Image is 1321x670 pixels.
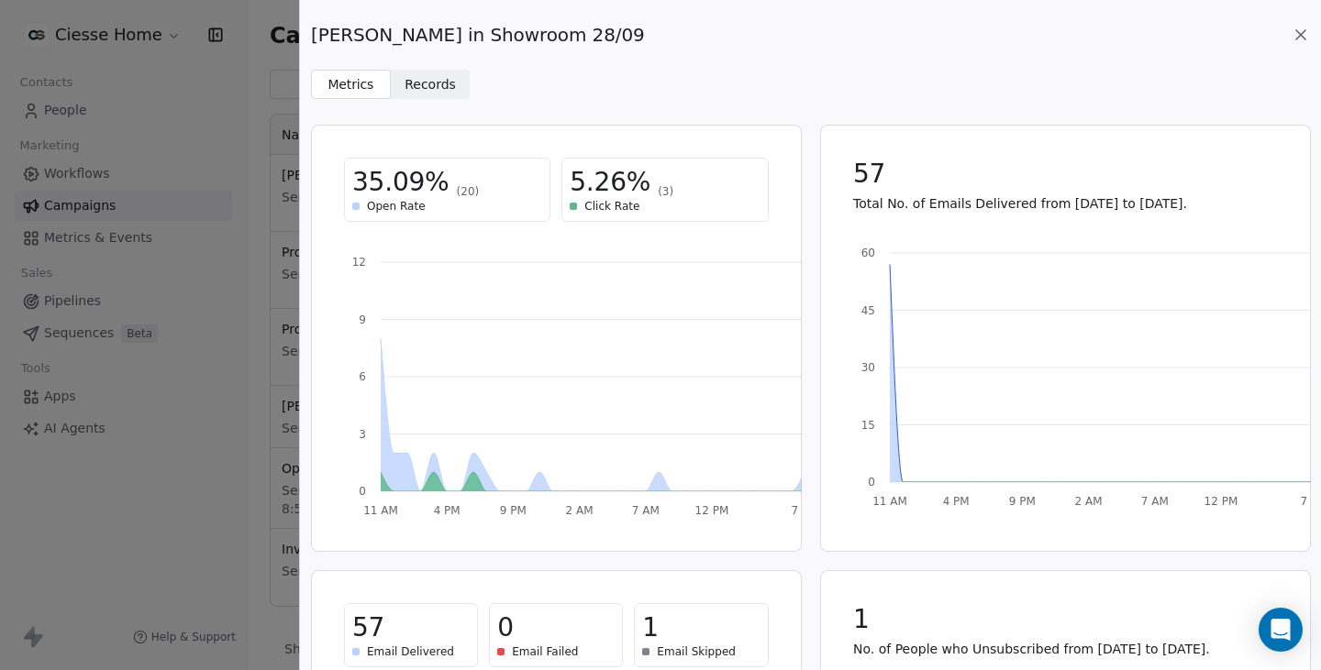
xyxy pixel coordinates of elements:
[1204,495,1238,508] tspan: 12 PM
[352,166,450,199] span: 35.09%
[512,644,578,659] span: Email Failed
[1008,495,1035,508] tspan: 9 PM
[359,485,366,498] tspan: 0
[860,361,874,374] tspan: 30
[359,313,366,326] tspan: 9
[311,22,645,48] span: [PERSON_NAME] in Showroom 28/09
[359,370,366,383] tspan: 6
[853,158,885,191] span: 57
[352,256,366,269] tspan: 12
[853,603,870,636] span: 1
[405,75,456,94] span: Records
[566,504,594,517] tspan: 2 AM
[363,504,398,517] tspan: 11 AM
[359,428,366,441] tspan: 3
[584,199,639,214] span: Click Rate
[1259,608,1303,652] div: Open Intercom Messenger
[860,419,874,432] tspan: 15
[872,495,907,508] tspan: 11 AM
[860,247,874,259] tspan: 60
[1074,495,1102,508] tspan: 2 AM
[1140,495,1168,508] tspan: 7 AM
[570,166,650,199] span: 5.26%
[632,504,660,517] tspan: 7 AM
[942,495,969,508] tspan: 4 PM
[658,184,673,199] span: (3)
[352,611,384,644] span: 57
[853,194,1278,213] p: Total No. of Emails Delivered from [DATE] to [DATE].
[367,644,454,659] span: Email Delivered
[695,504,729,517] tspan: 12 PM
[497,611,514,644] span: 0
[657,644,736,659] span: Email Skipped
[853,640,1278,658] p: No. of People who Unsubscribed from [DATE] to [DATE].
[860,304,874,317] tspan: 45
[642,611,659,644] span: 1
[791,504,817,517] tspan: 7 PM
[500,504,527,517] tspan: 9 PM
[434,504,461,517] tspan: 4 PM
[367,199,426,214] span: Open Rate
[457,184,480,199] span: (20)
[868,476,875,489] tspan: 0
